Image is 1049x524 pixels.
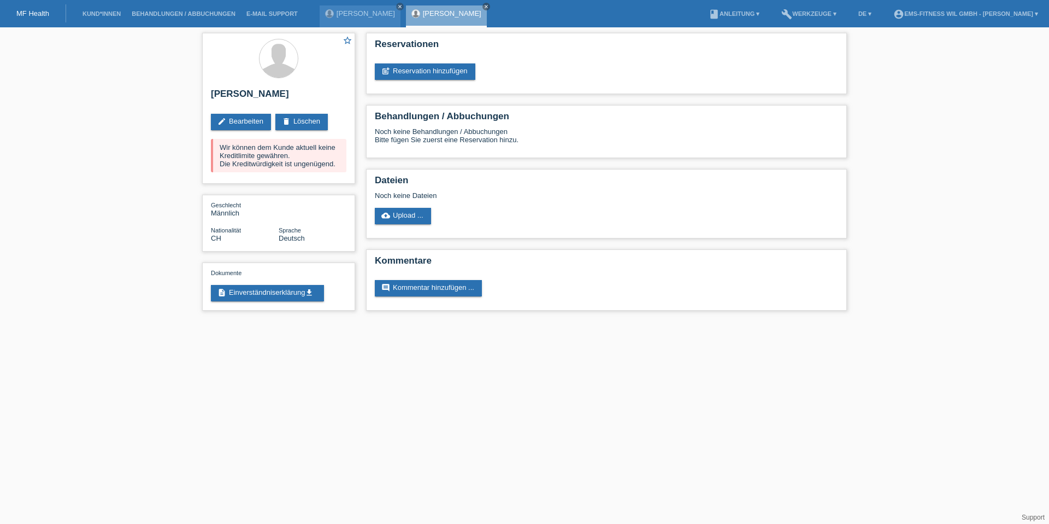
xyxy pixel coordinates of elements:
a: Kund*innen [77,10,126,17]
h2: [PERSON_NAME] [211,89,346,105]
i: build [781,9,792,20]
a: star_border [343,36,352,47]
a: cloud_uploadUpload ... [375,208,431,224]
span: Deutsch [279,234,305,242]
a: close [482,3,490,10]
div: Noch keine Behandlungen / Abbuchungen Bitte fügen Sie zuerst eine Reservation hinzu. [375,127,838,152]
a: buildWerkzeuge ▾ [776,10,842,17]
span: Geschlecht [211,202,241,208]
span: Sprache [279,227,301,234]
i: description [217,288,226,297]
i: account_circle [893,9,904,20]
h2: Reservationen [375,39,838,55]
a: DE ▾ [853,10,877,17]
a: [PERSON_NAME] [337,9,395,18]
a: descriptionEinverständniserklärungget_app [211,285,324,301]
i: get_app [305,288,314,297]
a: commentKommentar hinzufügen ... [375,280,482,296]
a: E-Mail Support [241,10,303,17]
a: account_circleEMS-Fitness Wil GmbH - [PERSON_NAME] ▾ [888,10,1044,17]
div: Wir können dem Kunde aktuell keine Kreditlimite gewähren. Die Kreditwürdigkeit ist ungenügend. [211,139,346,172]
div: Männlich [211,201,279,217]
span: Schweiz [211,234,221,242]
a: bookAnleitung ▾ [703,10,765,17]
a: post_addReservation hinzufügen [375,63,475,80]
a: [PERSON_NAME] [423,9,481,18]
div: Noch keine Dateien [375,191,709,200]
a: Behandlungen / Abbuchungen [126,10,241,17]
span: Dokumente [211,270,241,276]
i: edit [217,117,226,126]
i: book [709,9,720,20]
a: deleteLöschen [275,114,328,130]
i: delete [282,117,291,126]
h2: Behandlungen / Abbuchungen [375,111,838,127]
a: editBearbeiten [211,114,271,130]
i: close [397,4,403,9]
span: Nationalität [211,227,241,234]
i: star_border [343,36,352,45]
h2: Dateien [375,175,838,191]
a: close [396,3,404,10]
a: Support [1022,514,1045,521]
h2: Kommentare [375,255,838,272]
i: close [484,4,489,9]
i: cloud_upload [381,211,390,220]
i: post_add [381,67,390,75]
a: MF Health [16,9,49,18]
i: comment [381,283,390,292]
